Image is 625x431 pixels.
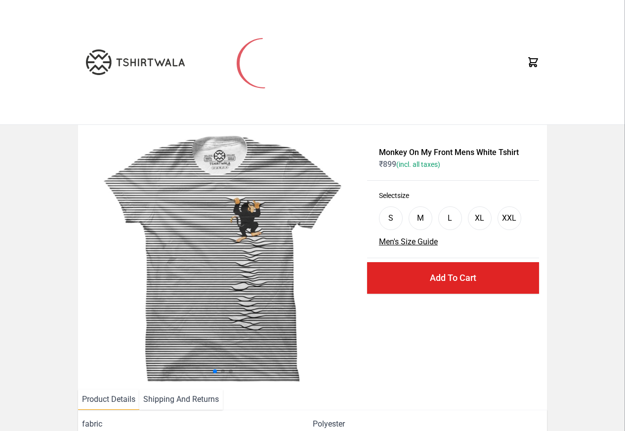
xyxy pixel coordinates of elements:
span: Polyester [313,418,345,430]
img: TW-LOGO-400-104.png [86,49,185,75]
button: Men's Size Guide [379,236,438,248]
h3: Select size [379,191,527,200]
li: Product Details [78,390,139,410]
h1: Monkey On My Front Mens White Tshirt [379,147,527,158]
div: L [448,212,452,224]
span: ₹ 899 [379,159,440,169]
button: Add To Cart [367,262,539,294]
li: Shipping And Returns [139,390,223,410]
img: monkey-climbing.jpg [86,133,359,382]
div: XXL [502,212,516,224]
div: S [388,212,393,224]
div: XL [475,212,484,224]
span: (incl. all taxes) [396,160,440,168]
div: M [417,212,424,224]
span: fabric [82,418,312,430]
